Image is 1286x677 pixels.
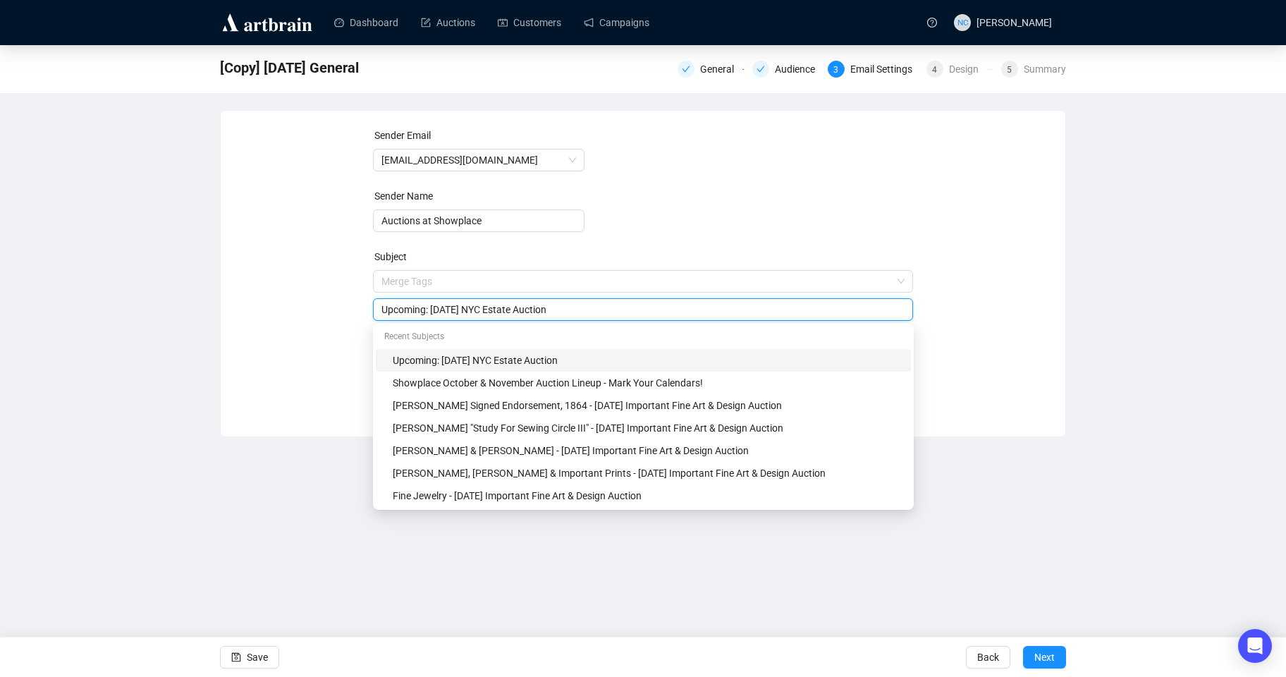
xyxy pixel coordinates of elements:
span: 4 [932,65,937,75]
div: 4Design [926,61,993,78]
div: Judy Chicago "Study For Sewing Circle III" - Oct 23rd Important Fine Art & Design Auction [376,417,911,439]
div: [PERSON_NAME], [PERSON_NAME] & Important Prints - [DATE] Important Fine Art & Design Auction [393,465,902,481]
div: Fine Jewelry - [DATE] Important Fine Art & Design Auction [393,488,902,504]
button: Save [220,646,279,669]
span: 5 [1007,65,1012,75]
span: 3 [833,65,838,75]
div: Showplace October & November Auction Lineup - Mark Your Calendars! [393,375,902,391]
span: Next [1034,638,1055,677]
div: Upcoming: [DATE] NYC Estate Auction [393,353,902,368]
span: Save [247,638,268,677]
div: Lynn Chadwick & David Hockney - Oct 23rd Important Fine Art & Design Auction [376,439,911,462]
div: Audience [752,61,819,78]
div: [PERSON_NAME] Signed Endorsement, 1864 - [DATE] Important Fine Art & Design Auction [393,398,902,413]
button: Back [966,646,1010,669]
span: question-circle [927,18,937,28]
div: Upcoming: October 9th NYC Estate Auction [376,349,911,372]
span: check [757,65,765,73]
span: save [231,652,241,662]
div: General [678,61,744,78]
a: Campaigns [584,4,649,41]
span: [Copy] Oct 9th General [220,56,359,79]
a: Customers [498,4,561,41]
div: Fine Jewelry - Oct 23rd Important Fine Art & Design Auction [376,484,911,507]
div: Design [949,61,987,78]
span: check [682,65,690,73]
span: NC [957,16,968,29]
div: Abraham Lincoln Signed Endorsement, 1864 - Oct 23rd Important Fine Art & Design Auction [376,394,911,417]
img: logo [220,11,314,34]
button: Next [1023,646,1066,669]
div: Showplace October & November Auction Lineup - Mark Your Calendars! [376,372,911,394]
div: 3Email Settings [828,61,918,78]
div: Email Settings [850,61,921,78]
span: [PERSON_NAME] [976,17,1052,28]
label: Sender Email [374,130,431,141]
label: Sender Name [374,190,433,202]
div: General [700,61,742,78]
a: Dashboard [334,4,398,41]
span: auctions@nyshowplace.com [381,150,576,171]
div: Summary [1024,61,1066,78]
div: Recent Subjects [376,327,911,349]
div: [PERSON_NAME] & [PERSON_NAME] - [DATE] Important Fine Art & Design Auction [393,443,902,458]
div: Audience [775,61,823,78]
div: 5Summary [1001,61,1066,78]
span: Back [977,638,999,677]
div: [PERSON_NAME] "Study For Sewing Circle III" - [DATE] Important Fine Art & Design Auction [393,420,902,436]
div: Subject [374,249,915,264]
div: Open Intercom Messenger [1238,629,1272,663]
div: Picasso, Matisse, Hockney & Important Prints - Oct 23rd Important Fine Art & Design Auction [376,462,911,484]
a: Auctions [421,4,475,41]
